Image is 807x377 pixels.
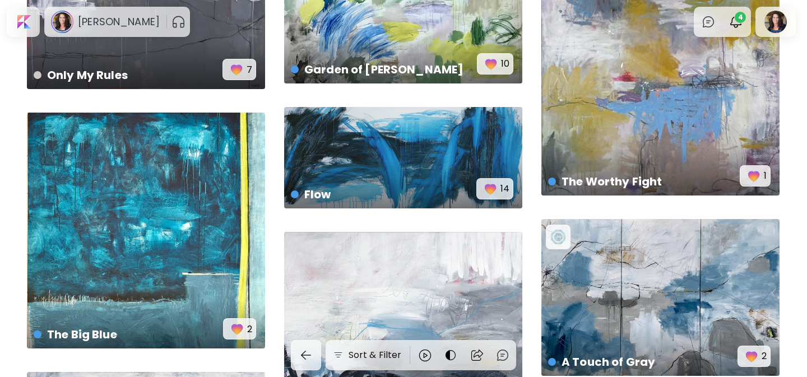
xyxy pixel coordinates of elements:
img: favorites [229,321,245,337]
button: favorites7 [222,59,256,80]
h4: Flow [291,186,476,203]
img: favorites [483,181,498,197]
img: chatIcon [496,348,509,362]
p: 2 [762,349,767,363]
button: back [291,340,321,370]
p: 14 [500,181,509,196]
span: 4 [735,12,746,23]
img: bellIcon [729,15,743,29]
p: 10 [501,57,509,71]
img: favorites [744,348,759,364]
h6: [PERSON_NAME] [78,15,160,29]
h4: Garden of [PERSON_NAME] [291,61,477,78]
img: back [299,348,313,362]
button: favorites2 [738,346,771,367]
p: 7 [247,63,252,77]
h6: Sort & Filter [349,348,402,362]
button: favorites1 [740,165,771,187]
button: bellIcon4 [726,12,745,31]
img: favorites [746,168,762,184]
button: favorites2 [223,318,256,339]
img: favorites [229,62,244,77]
a: A Touch of Grayfavorites2https://cdn.kaleido.art/CDN/Artwork/35153/Primary/medium.webp?updated=16... [541,219,780,376]
button: favorites10 [477,53,513,75]
h4: The Big Blue [34,326,223,343]
button: pauseOutline IconGradient Icon [171,13,185,31]
button: favorites14 [476,178,513,199]
p: 1 [764,169,767,183]
img: place_SECOND_GRAND_PRIZE [550,229,566,245]
h4: The Worthy Fight [548,173,740,190]
img: favorites [483,56,499,72]
a: Flowfavorites14https://cdn.kaleido.art/CDN/Artwork/119385/Primary/medium.webp?updated=680667 [284,107,522,208]
h4: Only My Rules [34,67,222,83]
p: 2 [247,322,252,336]
a: The Big Bluefavorites2https://cdn.kaleido.art/CDN/Artwork/124617/Primary/medium.webp?updated=576542 [27,113,265,348]
a: back [291,340,326,370]
img: chatIcon [702,15,715,29]
h4: A Touch of Gray [548,353,738,370]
